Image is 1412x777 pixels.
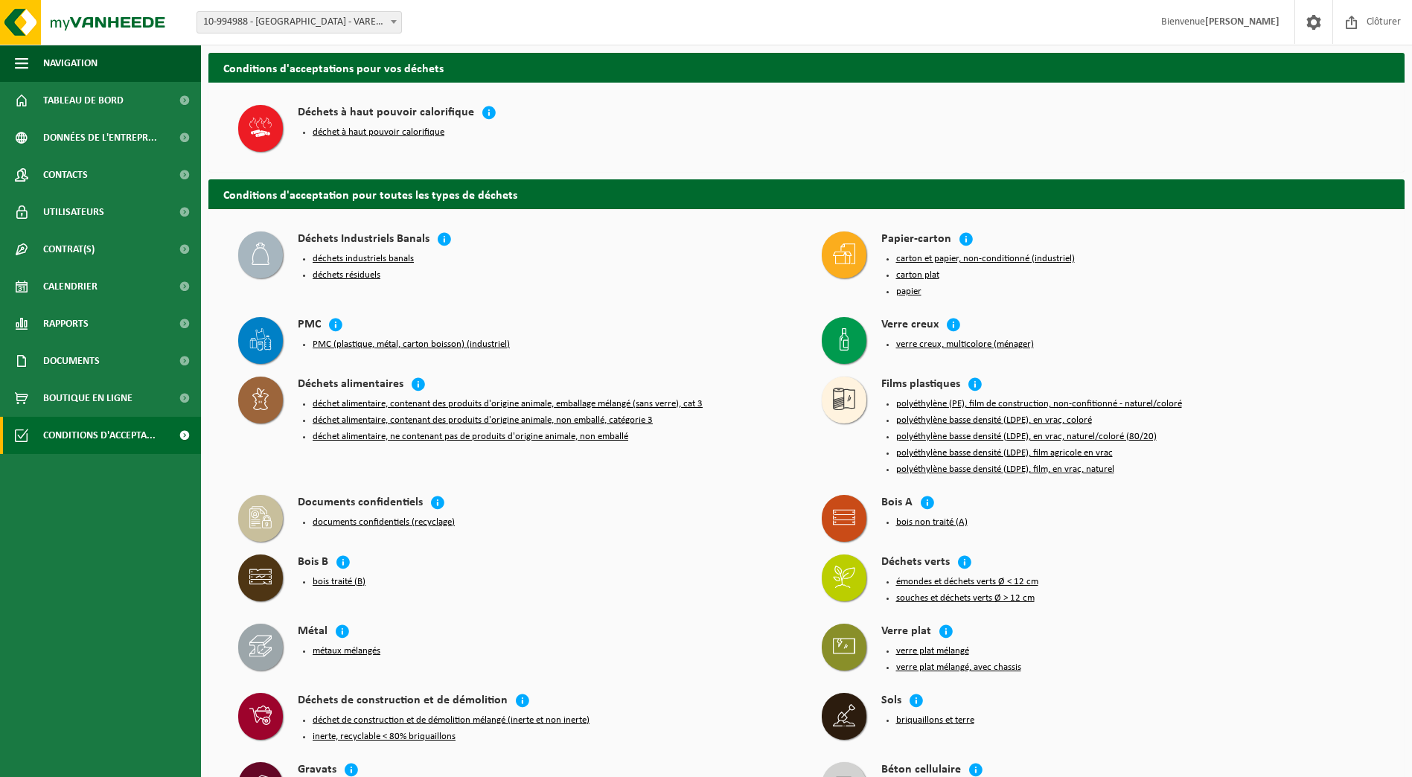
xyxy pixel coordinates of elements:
[896,576,1038,588] button: émondes et déchets verts Ø < 12 cm
[896,645,969,657] button: verre plat mélangé
[896,253,1075,265] button: carton et papier, non-conditionné (industriel)
[43,380,132,417] span: Boutique en ligne
[208,53,1405,82] h2: Conditions d'acceptations pour vos déchets
[881,693,901,710] h4: Sols
[43,342,100,380] span: Documents
[881,377,960,394] h4: Films plastiques
[43,119,157,156] span: Données de l'entrepr...
[298,231,429,249] h4: Déchets Industriels Banals
[43,231,95,268] span: Contrat(s)
[313,253,414,265] button: déchets industriels banals
[313,576,365,588] button: bois traité (B)
[896,592,1035,604] button: souches et déchets verts Ø > 12 cm
[313,645,380,657] button: métaux mélangés
[7,744,249,777] iframe: chat widget
[313,714,590,726] button: déchet de construction et de démolition mélangé (inerte et non inerte)
[298,554,328,572] h4: Bois B
[896,286,921,298] button: papier
[298,495,423,512] h4: Documents confidentiels
[896,431,1157,443] button: polyéthylène basse densité (LDPE), en vrac, naturel/coloré (80/20)
[298,317,321,334] h4: PMC
[43,268,98,305] span: Calendrier
[43,194,104,231] span: Utilisateurs
[197,12,401,33] span: 10-994988 - URBASYS - VARENNES JARCY
[313,398,703,410] button: déchet alimentaire, contenant des produits d'origine animale, emballage mélangé (sans verre), cat 3
[313,431,628,443] button: déchet alimentaire, ne contenant pas de produits d'origine animale, non emballé
[896,269,939,281] button: carton plat
[298,377,403,394] h4: Déchets alimentaires
[313,339,510,351] button: PMC (plastique, métal, carton boisson) (industriel)
[313,517,455,528] button: documents confidentiels (recyclage)
[43,156,88,194] span: Contacts
[313,269,380,281] button: déchets résiduels
[208,179,1405,208] h2: Conditions d'acceptation pour toutes les types de déchets
[896,662,1021,674] button: verre plat mélangé, avec chassis
[313,731,456,743] button: inerte, recyclable < 80% briquaillons
[43,82,124,119] span: Tableau de bord
[881,231,951,249] h4: Papier-carton
[1205,16,1280,28] strong: [PERSON_NAME]
[298,624,328,641] h4: Métal
[43,417,156,454] span: Conditions d'accepta...
[896,714,974,726] button: briquaillons et terre
[896,464,1114,476] button: polyéthylène basse densité (LDPE), film, en vrac, naturel
[881,317,939,334] h4: Verre creux
[298,105,474,122] h4: Déchets à haut pouvoir calorifique
[298,693,508,710] h4: Déchets de construction et de démolition
[896,415,1092,426] button: polyéthylène basse densité (LDPE), en vrac, coloré
[896,339,1034,351] button: verre creux, multicolore (ménager)
[896,447,1113,459] button: polyéthylène basse densité (LDPE), film agricole en vrac
[43,45,98,82] span: Navigation
[896,398,1182,410] button: polyéthylène (PE), film de construction, non-confitionné - naturel/coloré
[43,305,89,342] span: Rapports
[881,624,931,641] h4: Verre plat
[313,127,444,138] button: déchet à haut pouvoir calorifique
[197,11,402,33] span: 10-994988 - URBASYS - VARENNES JARCY
[313,415,653,426] button: déchet alimentaire, contenant des produits d'origine animale, non emballé, catégorie 3
[881,495,913,512] h4: Bois A
[881,554,950,572] h4: Déchets verts
[896,517,968,528] button: bois non traité (A)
